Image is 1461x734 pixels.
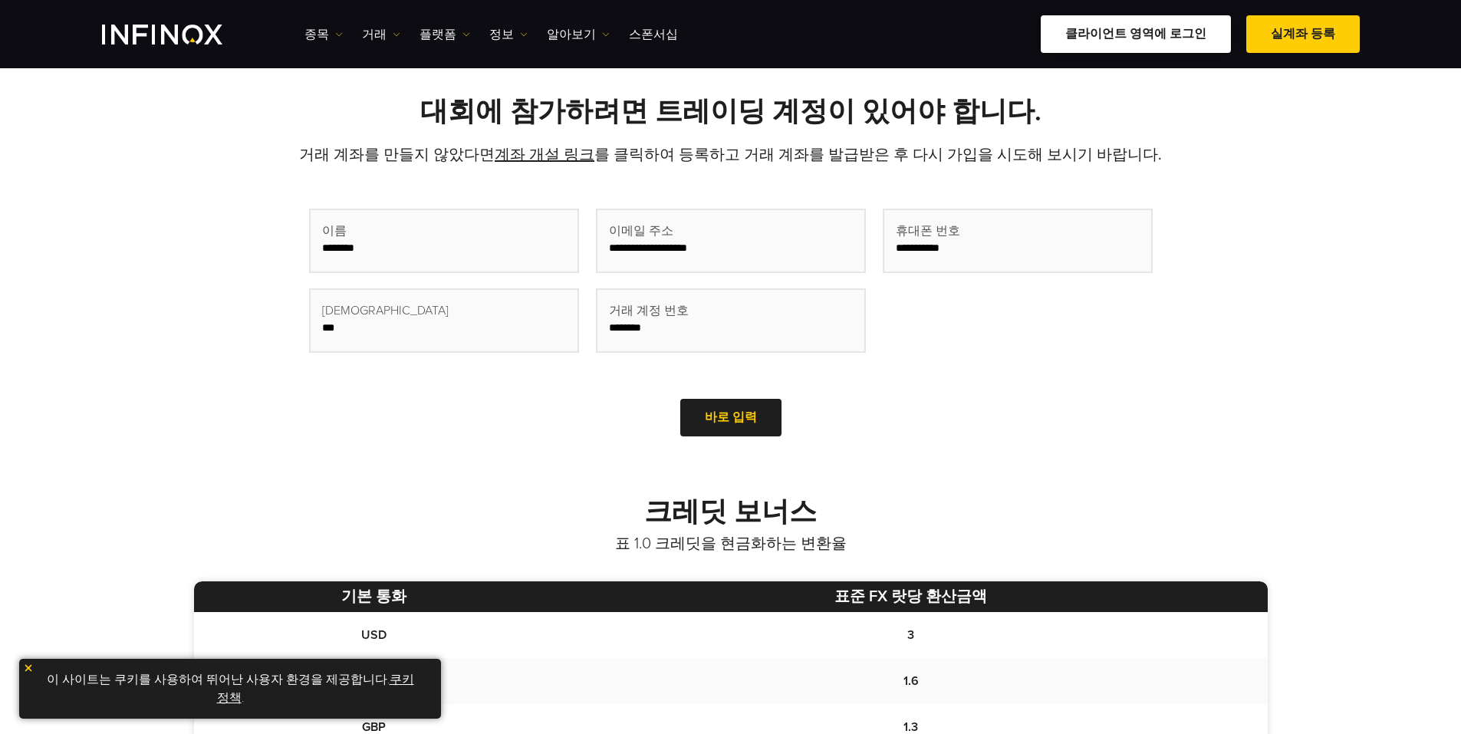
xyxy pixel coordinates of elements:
a: 실계좌 등록 [1246,15,1360,53]
a: INFINOX Logo [102,25,258,44]
a: 바로 입력 [680,399,782,436]
span: 이름 [322,222,347,240]
p: 이 사이트는 쿠키를 사용하여 뛰어난 사용자 환경을 제공합니다. . [27,667,433,711]
strong: 대회에 참가하려면 트레이딩 계정이 있어야 합니다. [420,95,1041,128]
a: 정보 [489,25,528,44]
span: 거래 계정 번호 [609,301,689,320]
td: 3 [554,612,1267,658]
td: USD [194,612,555,658]
p: 표 1.0 크레딧을 현금화하는 변환율 [194,533,1268,555]
span: [DEMOGRAPHIC_DATA] [322,301,449,320]
img: yellow close icon [23,663,34,673]
a: 클라이언트 영역에 로그인 [1041,15,1231,53]
a: 알아보기 [547,25,610,44]
a: 계좌 개설 링크 [495,146,594,164]
td: 1.6 [554,658,1267,704]
p: 거래 계좌를 만들지 않았다면 를 클릭하여 등록하고 거래 계좌를 발급받은 후 다시 가입을 시도해 보시기 바랍니다. [194,144,1268,166]
a: 거래 [362,25,400,44]
a: 스폰서십 [629,25,678,44]
strong: 크레딧 보너스 [644,495,817,528]
th: 표준 FX 랏당 환산금액 [554,581,1267,612]
span: 휴대폰 번호 [896,222,960,240]
a: 플랫폼 [420,25,470,44]
span: 이메일 주소 [609,222,673,240]
td: EUR [194,658,555,704]
a: 종목 [304,25,343,44]
th: 기본 통화 [194,581,555,612]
